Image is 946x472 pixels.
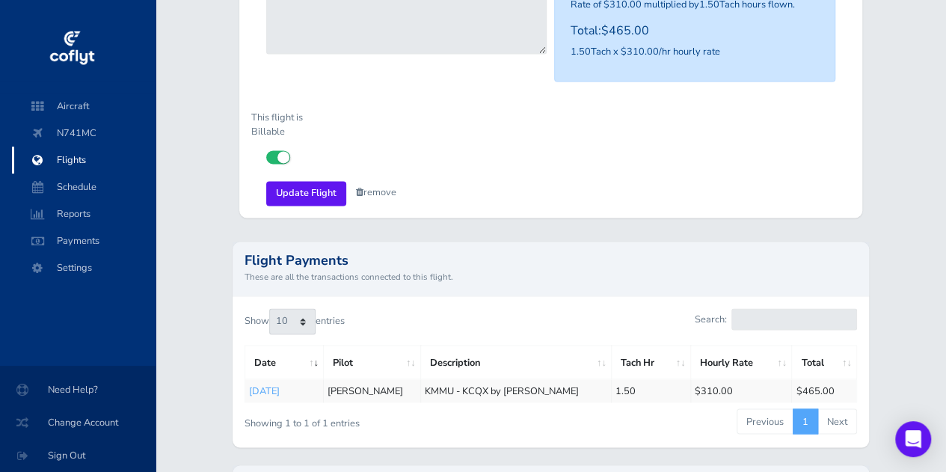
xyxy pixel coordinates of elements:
[792,345,857,378] th: Total: activate to sort column ascending
[601,22,648,39] span: $465.00
[18,376,138,403] span: Need Help?
[245,254,857,267] h2: Flight Payments
[269,308,316,334] select: Showentries
[18,442,138,469] span: Sign Out
[18,409,138,436] span: Change Account
[47,26,96,71] img: coflyt logo
[731,308,857,330] input: Search:
[245,308,345,334] label: Show entries
[792,379,857,402] td: $465.00
[793,408,818,434] a: 1
[690,345,792,378] th: Hourly Rate: activate to sort column ascending
[27,254,141,281] span: Settings
[612,379,691,402] td: 1.50
[27,93,141,120] span: Aircraft
[245,407,488,430] div: Showing 1 to 1 of 1 entries
[612,345,691,378] th: Tach Hr: activate to sort column ascending
[695,308,857,330] label: Search:
[420,379,611,402] td: KMMU - KCQX by [PERSON_NAME]
[27,120,141,147] span: N741MC
[895,421,931,457] div: Open Intercom Messenger
[245,345,324,378] th: Date: activate to sort column ascending
[266,181,346,206] input: Update Flight
[249,384,280,397] a: [DATE]
[324,379,421,402] td: [PERSON_NAME]
[570,44,819,59] p: Tach x $310.00/hr hourly rate
[420,345,611,378] th: Description: activate to sort column ascending
[570,24,819,38] h6: Total:
[324,345,421,378] th: Pilot: activate to sort column ascending
[240,105,343,144] label: This flight is Billable
[245,270,857,283] small: These are all the transactions connected to this flight.
[27,147,141,174] span: Flights
[570,45,590,58] span: 1.50
[27,174,141,200] span: Schedule
[356,186,396,199] a: remove
[690,379,792,402] td: $310.00
[27,200,141,227] span: Reports
[27,227,141,254] span: Payments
